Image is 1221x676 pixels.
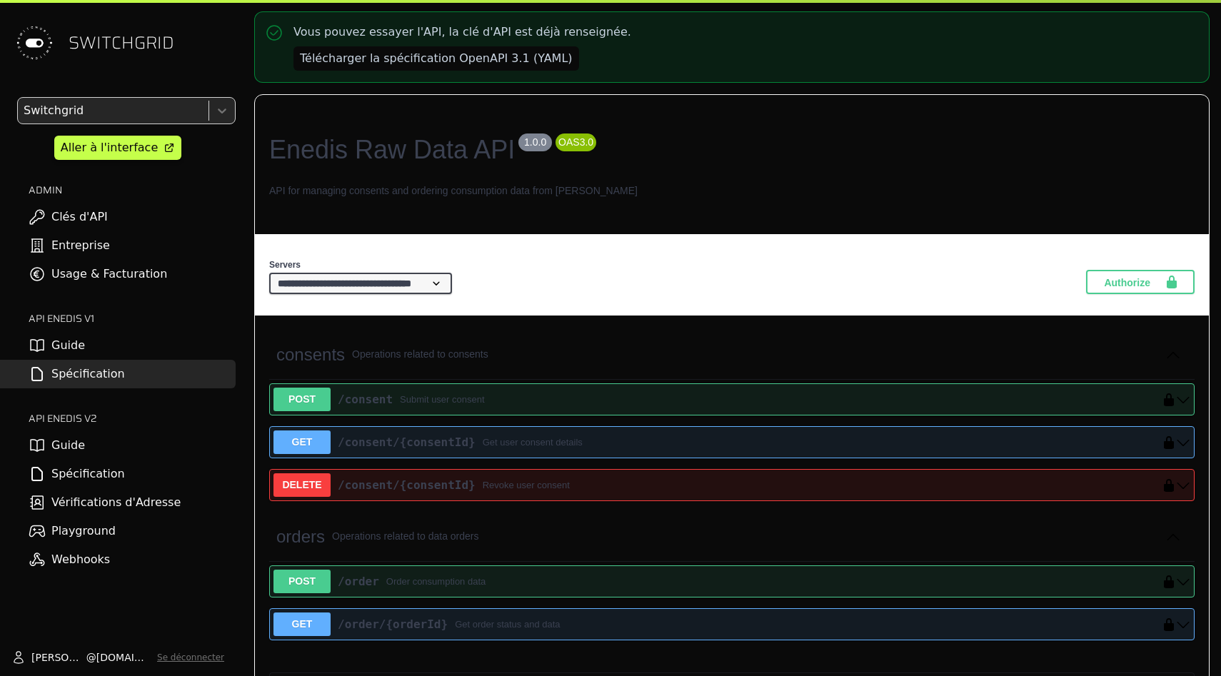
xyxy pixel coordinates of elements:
span: POST [273,570,331,593]
button: DELETE/consent/{consentId}Revoke user consent [273,473,1155,497]
h2: API ENEDIS v2 [29,411,236,425]
button: authorization button locked [1155,617,1176,632]
h2: ADMIN [29,183,236,197]
span: @ [86,650,96,665]
div: Get user consent details [483,435,583,450]
img: Switchgrid Logo [11,20,57,66]
p: Operations related to data orders [332,529,1159,544]
span: GET [273,430,331,454]
div: Aller à l'interface [61,139,158,156]
span: /consent /{consentId} [338,435,476,449]
span: SWITCHGRID [69,31,174,54]
span: consents [276,345,345,364]
span: DELETE [273,473,331,497]
span: Authorize [1104,275,1165,289]
span: [DOMAIN_NAME] [96,650,151,665]
button: GET/order/{orderId}Get order status and data [273,612,1155,636]
h2: Enedis Raw Data API [269,131,1195,169]
pre: 1.0.0 [521,135,549,150]
pre: OAS 3.0 [558,135,593,150]
div: Order consumption data [386,575,486,589]
button: authorization button locked [1155,435,1176,450]
div: Get order status and data [455,617,560,632]
button: authorization button locked [1155,393,1176,407]
button: Authorize [1086,270,1195,294]
span: /consent [338,393,393,406]
button: Collapse operation [1166,348,1180,362]
span: Servers [269,260,301,270]
button: get ​/consent​/{consentId} [1176,435,1190,450]
p: Operations related to consents [352,347,1159,362]
p: API for managing consents and ordering consumption data from [PERSON_NAME] [269,183,1195,198]
p: Vous pouvez essayer l'API, la clé d'API est déjà renseignée. [293,24,631,41]
span: GET [273,612,331,636]
button: post ​/order [1176,575,1190,589]
button: post ​/consent [1176,393,1190,407]
span: /order /{orderId} [338,617,448,631]
a: Aller à l'interface [54,136,181,160]
button: POST/orderOrder consumption data [273,570,1155,593]
div: Submit user consent [400,393,485,407]
button: GET/consent/{consentId}Get user consent details [273,430,1155,454]
button: delete ​/consent​/{consentId} [1176,478,1190,493]
button: Télécharger la spécification OpenAPI 3.1 (YAML) [293,46,579,71]
button: get ​/order​/{orderId} [1176,617,1190,632]
span: orders [276,527,325,546]
button: authorization button locked [1155,575,1176,589]
span: POST [273,388,331,411]
button: Collapse operation [1166,530,1180,544]
button: authorization button locked [1155,478,1176,493]
h2: API ENEDIS v1 [29,311,236,326]
span: /consent /{consentId} [338,478,476,492]
div: Revoke user consent [483,478,570,493]
button: POST/consentSubmit user consent [273,388,1155,411]
div: Télécharger la spécification OpenAPI 3.1 (YAML) [300,50,573,67]
button: Se déconnecter [157,652,224,663]
span: /order [338,575,379,588]
span: [PERSON_NAME] [31,650,86,665]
